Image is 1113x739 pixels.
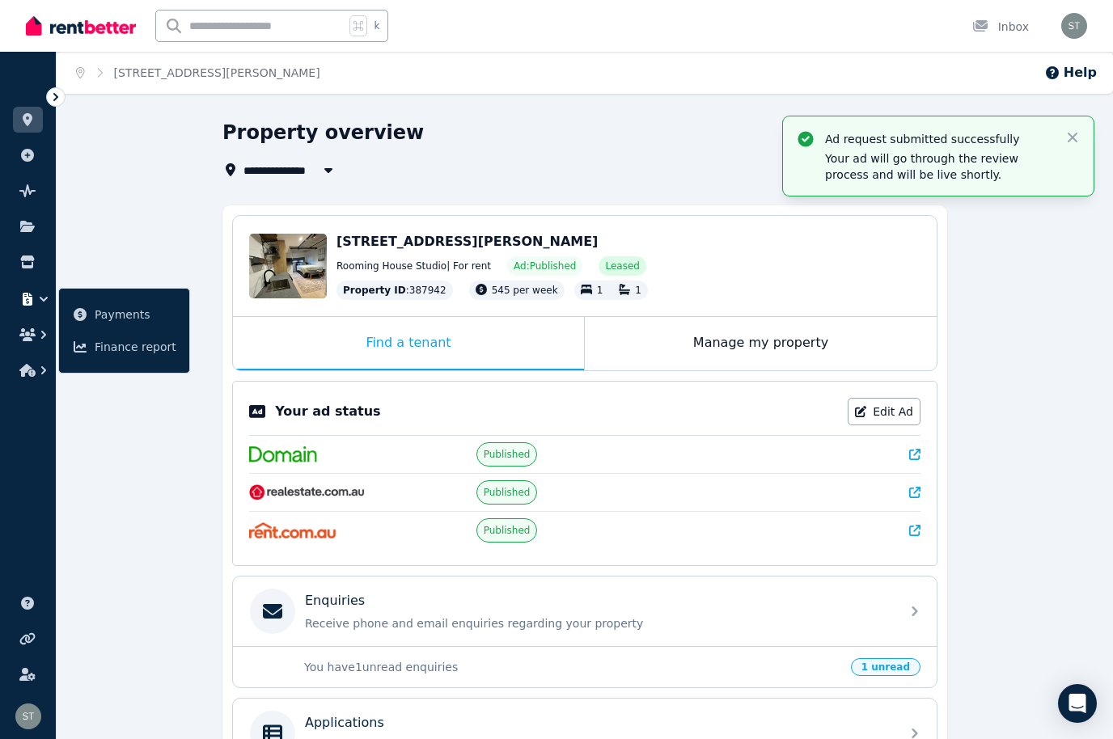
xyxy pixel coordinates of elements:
[26,14,136,38] img: RentBetter
[305,615,891,631] p: Receive phone and email enquiries regarding your property
[233,317,584,370] div: Find a tenant
[972,19,1029,35] div: Inbox
[249,484,365,500] img: RealEstate.com.au
[305,591,365,610] p: Enquiries
[374,19,379,32] span: k
[304,659,841,675] p: You have 1 unread enquiries
[605,260,639,272] span: Leased
[585,317,937,370] div: Manage my property
[484,448,531,461] span: Published
[249,446,317,462] img: Domain.com.au
[305,713,384,733] p: Applications
[825,150,1052,183] p: Your ad will go through the review process and will be live shortly.
[222,120,424,146] h1: Property overview
[233,576,937,646] a: EnquiriesReceive phone and email enquiries regarding your property
[114,66,320,79] a: [STREET_ADDRESS][PERSON_NAME]
[851,658,920,676] span: 1 unread
[275,402,380,421] p: Your ad status
[484,486,531,499] span: Published
[343,284,406,297] span: Property ID
[249,522,336,538] img: Rent.com.au
[1044,63,1097,82] button: Help
[57,52,340,94] nav: Breadcrumb
[825,131,1052,147] p: Ad request submitted successfully
[15,703,41,729] img: Samantha Thomas
[66,331,183,363] a: Finance report
[492,285,558,296] span: 545 per week
[848,398,920,425] a: Edit Ad
[514,260,576,272] span: Ad: Published
[1061,13,1087,39] img: Samantha Thomas
[635,285,641,296] span: 1
[1058,684,1097,723] div: Open Intercom Messenger
[95,337,176,357] span: Finance report
[66,298,183,331] a: Payments
[484,524,531,537] span: Published
[597,285,603,296] span: 1
[95,305,176,324] span: Payments
[336,281,453,300] div: : 387942
[336,260,491,272] span: Rooming House Studio | For rent
[336,234,598,249] span: [STREET_ADDRESS][PERSON_NAME]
